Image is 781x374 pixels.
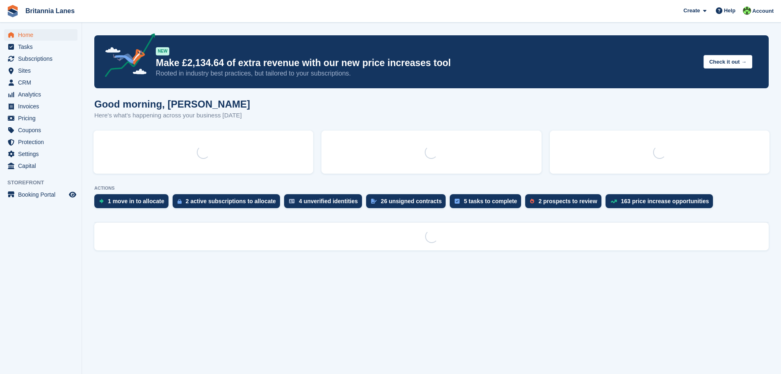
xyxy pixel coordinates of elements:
[94,186,769,191] p: ACTIONS
[108,198,164,204] div: 1 move in to allocate
[4,89,77,100] a: menu
[299,198,358,204] div: 4 unverified identities
[381,198,442,204] div: 26 unsigned contracts
[4,112,77,124] a: menu
[683,7,700,15] span: Create
[18,160,67,172] span: Capital
[525,194,605,212] a: 2 prospects to review
[4,53,77,64] a: menu
[156,57,697,69] p: Make £2,134.64 of extra revenue with our new price increases tool
[4,160,77,172] a: menu
[18,124,67,136] span: Coupons
[289,199,295,204] img: verify_identity-adf6edd0f0f0b5bbfe63781bf79b02c33cf7c696d77639b501bdc392416b5a36.svg
[4,136,77,148] a: menu
[371,199,377,204] img: contract_signature_icon-13c848040528278c33f63329250d36e43548de30e8caae1d1a13099fd9432cc5.svg
[704,55,752,69] button: Check it out →
[18,53,67,64] span: Subscriptions
[538,198,597,204] div: 2 prospects to review
[4,29,77,41] a: menu
[18,41,67,53] span: Tasks
[530,199,534,204] img: prospect-51fa495bee0391a8d652442698ab0144808aea92771e9ea1ae160a38d050c398.svg
[98,33,155,80] img: price-adjustments-announcement-icon-8257ccfd72463d97f412b2fc003d46551f7dbcb40ab6d574587a9cd5c0d94...
[18,136,67,148] span: Protection
[4,65,77,76] a: menu
[4,101,77,112] a: menu
[7,5,19,17] img: stora-icon-8386f47178a22dfd0bd8f6a31ec36ba5ce8667c1dd55bd0f319d3a0aa187defe.svg
[4,124,77,136] a: menu
[186,198,276,204] div: 2 active subscriptions to allocate
[284,194,366,212] a: 4 unverified identities
[173,194,284,212] a: 2 active subscriptions to allocate
[610,200,617,203] img: price_increase_opportunities-93ffe204e8149a01c8c9dc8f82e8f89637d9d84a8eef4429ea346261dce0b2c0.svg
[156,69,697,78] p: Rooted in industry best practices, but tailored to your subscriptions.
[18,112,67,124] span: Pricing
[4,189,77,200] a: menu
[178,199,182,204] img: active_subscription_to_allocate_icon-d502201f5373d7db506a760aba3b589e785aa758c864c3986d89f69b8ff3...
[94,194,173,212] a: 1 move in to allocate
[94,111,250,120] p: Here's what's happening across your business [DATE]
[450,194,525,212] a: 5 tasks to complete
[4,77,77,88] a: menu
[4,41,77,53] a: menu
[724,7,735,15] span: Help
[156,47,169,55] div: NEW
[18,89,67,100] span: Analytics
[464,198,517,204] div: 5 tasks to complete
[18,29,67,41] span: Home
[4,148,77,160] a: menu
[455,199,460,204] img: task-75834270c22a3079a89374b754ae025e5fb1db73e45f91037f5363f120a921f8.svg
[94,99,250,110] h1: Good morning, [PERSON_NAME]
[366,194,450,212] a: 26 unsigned contracts
[7,179,82,187] span: Storefront
[18,101,67,112] span: Invoices
[18,77,67,88] span: CRM
[18,65,67,76] span: Sites
[68,190,77,200] a: Preview store
[743,7,751,15] img: Robert Parr
[22,4,78,18] a: Britannia Lanes
[606,194,717,212] a: 163 price increase opportunities
[99,199,104,204] img: move_ins_to_allocate_icon-fdf77a2bb77ea45bf5b3d319d69a93e2d87916cf1d5bf7949dd705db3b84f3ca.svg
[18,189,67,200] span: Booking Portal
[621,198,709,204] div: 163 price increase opportunities
[18,148,67,160] span: Settings
[752,7,774,15] span: Account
